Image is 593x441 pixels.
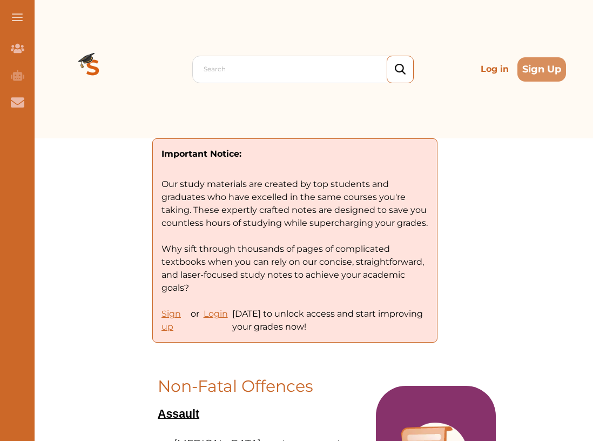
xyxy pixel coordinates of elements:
[161,308,186,333] p: Sign up
[517,57,566,82] button: Sign Up
[158,377,368,395] h1: Non-Fatal Offences
[161,148,428,161] p: Important Notice:
[161,308,428,333] p: [DATE] to unlock access and start improving your grades now!
[54,30,132,108] img: Logo
[204,308,228,333] p: Login
[158,407,199,420] span: Assault
[395,64,406,75] img: search_icon
[191,308,199,333] span: or
[334,392,582,430] iframe: HelpCrunch
[161,161,428,295] p: Our study materials are created by top students and graduates who have excelled in the same cours...
[476,58,513,80] p: Log in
